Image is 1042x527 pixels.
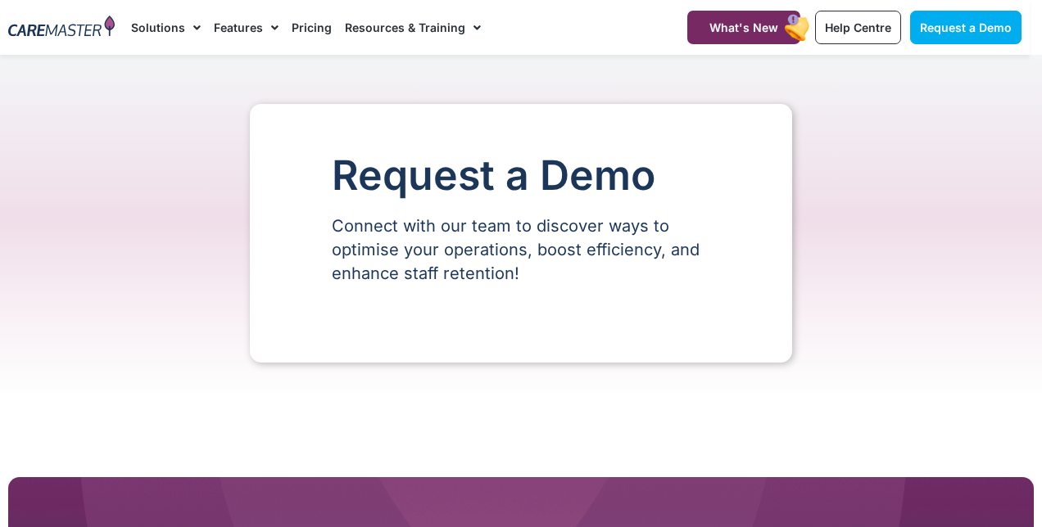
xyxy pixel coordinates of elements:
h1: Request a Demo [332,153,710,198]
a: What's New [687,11,800,44]
p: Connect with our team to discover ways to optimise your operations, boost efficiency, and enhance... [332,214,710,286]
img: CareMaster Logo [8,16,115,39]
a: Help Centre [815,11,901,44]
span: Help Centre [825,20,891,34]
span: What's New [709,20,778,34]
span: Request a Demo [920,20,1012,34]
a: Request a Demo [910,11,1022,44]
